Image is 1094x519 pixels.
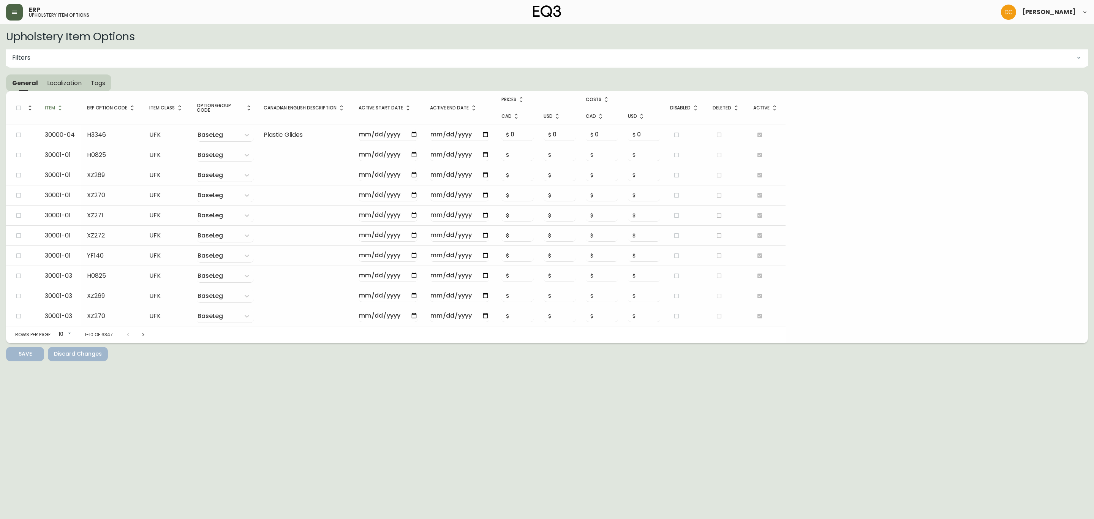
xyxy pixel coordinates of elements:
span: 30001-03 [45,312,72,320]
div: BaseLeg [198,191,223,199]
div: BaseLeg [198,231,223,239]
div: BaseLeg [198,291,223,300]
td: XZ272 [81,225,143,245]
td: UFK [143,125,191,145]
h5: upholstery item options [29,13,89,17]
button: Next page [136,327,151,342]
span: 30001-01 [45,150,71,159]
td: YF140 [81,245,143,266]
div: 10 [54,328,73,341]
td: XZ270 [81,306,143,326]
div: BaseLeg [198,171,223,179]
td: UFK [143,306,191,326]
td: UFK [143,286,191,306]
span: Disabled [670,104,701,111]
span: 30000-04 [45,130,75,139]
span: 30001-01 [45,171,71,179]
div: Filters [6,49,1088,66]
span: Active End Date [430,104,479,111]
td: H3346 [81,125,143,145]
td: UFK [143,225,191,245]
img: logo [533,5,561,17]
td: UFK [143,205,191,225]
div: BaseLeg [198,251,223,259]
td: UFK [143,266,191,286]
p: Rows per page: [15,331,51,338]
img: 7eb451d6983258353faa3212700b340b [1001,5,1016,20]
span: Item Class [149,104,185,111]
td: XZ270 [81,185,143,205]
td: H0825 [81,145,143,165]
span: Canadian English Description [264,104,346,111]
span: Active Start Date [359,104,413,111]
span: 30001-01 [45,191,71,199]
td: UFK [143,245,191,266]
p: 1-10 of 6347 [85,331,113,338]
td: UFK [143,145,191,165]
td: XZ271 [81,205,143,225]
span: USD [544,113,576,120]
span: USD [628,113,660,120]
span: Costs [586,96,612,103]
div: BaseLeg [198,150,223,159]
span: [PERSON_NAME] [1022,9,1076,15]
span: Active [753,104,779,111]
span: CAD [586,113,618,120]
span: Deleted [713,104,741,111]
td: XZ269 [81,286,143,306]
td: Plastic Glides [258,125,353,145]
span: Localization [47,79,82,87]
span: 30001-01 [45,231,71,240]
span: ERP [29,7,40,13]
h2: Upholstery Item Options [6,30,1088,43]
span: Option Group Code [197,103,254,112]
div: BaseLeg [198,271,223,280]
span: 30001-01 [45,251,71,260]
div: BaseLeg [198,211,223,219]
td: UFK [143,165,191,185]
span: Tags [91,79,105,87]
h5: Filters [12,54,30,62]
span: CAD [501,113,534,120]
div: BaseLeg [198,312,223,320]
span: General [12,79,38,87]
td: H0825 [81,266,143,286]
span: ERP Option Code [87,104,137,111]
span: 30001-03 [45,291,72,300]
td: UFK [143,185,191,205]
span: 30001-03 [45,271,72,280]
div: BaseLeg [198,130,223,139]
span: Prices [501,96,526,103]
td: XZ269 [81,165,143,185]
span: 30001-01 [45,211,71,220]
span: Item [45,104,65,111]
